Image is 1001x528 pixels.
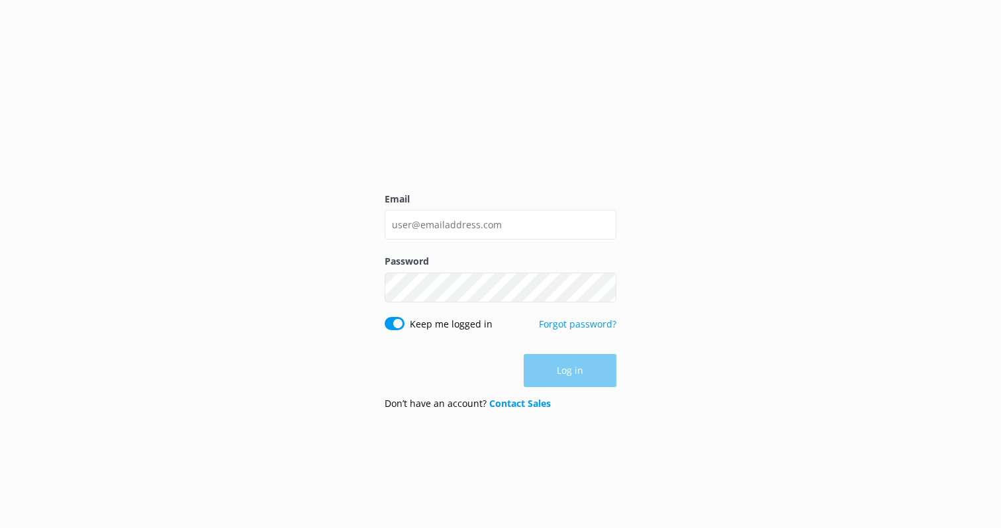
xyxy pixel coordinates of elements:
a: Contact Sales [489,397,551,410]
input: user@emailaddress.com [385,210,616,240]
label: Password [385,254,616,269]
button: Show password [590,274,616,300]
a: Forgot password? [539,318,616,330]
label: Keep me logged in [410,317,493,331]
label: Email [385,192,616,206]
p: Don’t have an account? [385,396,551,411]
